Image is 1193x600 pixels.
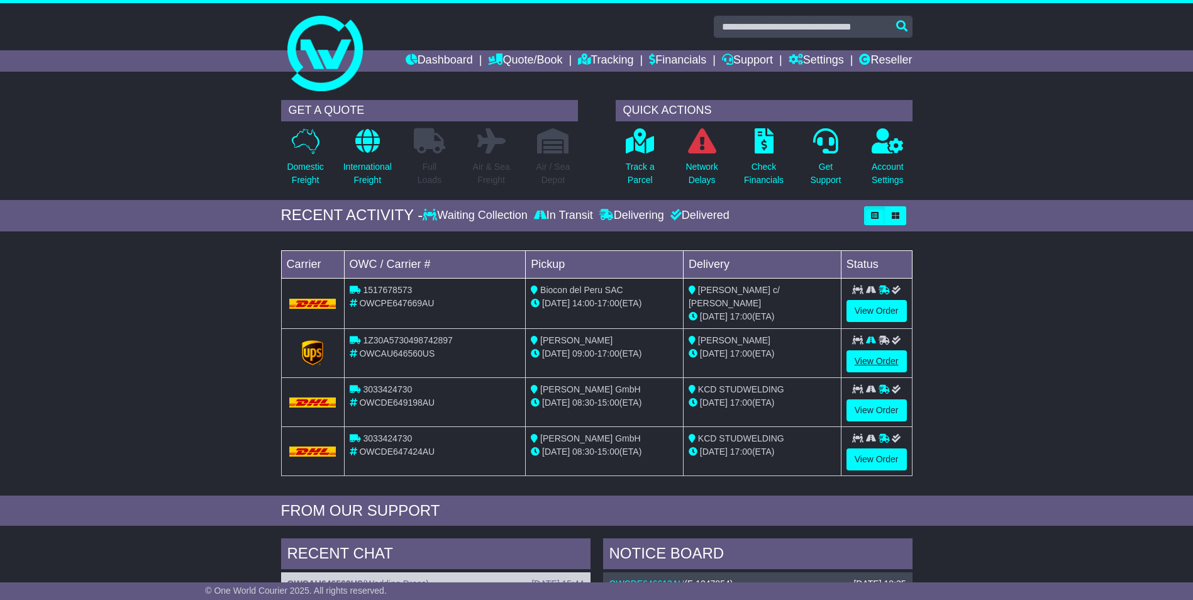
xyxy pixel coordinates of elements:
td: Pickup [526,250,684,278]
span: KCD STUDWELDING [698,384,784,394]
div: - (ETA) [531,347,678,360]
a: CheckFinancials [743,128,784,194]
a: OWCDE646613AU [609,579,685,589]
a: Quote/Book [488,50,562,72]
a: Financials [649,50,706,72]
span: 09:00 [572,348,594,358]
div: NOTICE BOARD [603,538,913,572]
div: Delivered [667,209,730,223]
span: OWCPE647669AU [359,298,434,308]
span: 08:30 [572,447,594,457]
p: International Freight [343,160,392,187]
div: In Transit [531,209,596,223]
p: Network Delays [685,160,718,187]
img: DHL.png [289,299,336,309]
div: (ETA) [689,347,836,360]
span: OWCDE649198AU [359,397,435,408]
div: GET A QUOTE [281,100,578,121]
a: Tracking [578,50,633,72]
span: [DATE] [700,447,728,457]
span: 15:00 [597,397,619,408]
td: OWC / Carrier # [344,250,526,278]
span: 14:00 [572,298,594,308]
span: 17:00 [730,447,752,457]
div: Waiting Collection [423,209,530,223]
span: 17:00 [597,298,619,308]
div: (ETA) [689,396,836,409]
div: RECENT ACTIVITY - [281,206,423,225]
div: (ETA) [689,310,836,323]
p: Air / Sea Depot [536,160,570,187]
a: Reseller [859,50,912,72]
span: [DATE] [542,397,570,408]
div: - (ETA) [531,297,678,310]
span: 1517678573 [363,285,412,295]
p: Account Settings [872,160,904,187]
span: [PERSON_NAME] [540,335,613,345]
span: Wedding Dress [366,579,426,589]
a: View Order [846,300,907,322]
span: [PERSON_NAME] [698,335,770,345]
div: RECENT CHAT [281,538,591,572]
a: Support [722,50,773,72]
span: [DATE] [542,447,570,457]
a: Dashboard [406,50,473,72]
span: OWCAU646560US [359,348,435,358]
div: Delivering [596,209,667,223]
p: Check Financials [744,160,784,187]
p: Full Loads [414,160,445,187]
div: QUICK ACTIONS [616,100,913,121]
span: F-1247854 [687,579,730,589]
td: Delivery [683,250,841,278]
span: [DATE] [542,348,570,358]
div: ( ) [609,579,906,589]
p: Air & Sea Freight [473,160,510,187]
span: [PERSON_NAME] c/ [PERSON_NAME] [689,285,780,308]
a: DomesticFreight [286,128,324,194]
div: ( ) [287,579,584,589]
a: OWCAU646560US [287,579,363,589]
td: Status [841,250,912,278]
div: [DATE] 18:35 [853,579,906,589]
p: Get Support [810,160,841,187]
span: 17:00 [730,397,752,408]
span: 17:00 [730,348,752,358]
span: [PERSON_NAME] GmbH [540,433,640,443]
div: - (ETA) [531,445,678,458]
span: Biocon del Peru SAC [540,285,623,295]
span: [DATE] [542,298,570,308]
div: FROM OUR SUPPORT [281,502,913,520]
span: 15:00 [597,447,619,457]
img: GetCarrierServiceLogo [302,340,323,365]
a: InternationalFreight [343,128,392,194]
p: Track a Parcel [626,160,655,187]
a: GetSupport [809,128,841,194]
a: Settings [789,50,844,72]
span: KCD STUDWELDING [698,433,784,443]
a: NetworkDelays [685,128,718,194]
img: DHL.png [289,397,336,408]
span: 17:00 [597,348,619,358]
span: [DATE] [700,348,728,358]
a: AccountSettings [871,128,904,194]
a: View Order [846,350,907,372]
span: 1Z30A5730498742897 [363,335,452,345]
span: 08:30 [572,397,594,408]
span: [PERSON_NAME] GmbH [540,384,640,394]
span: [DATE] [700,397,728,408]
div: - (ETA) [531,396,678,409]
span: [DATE] [700,311,728,321]
span: OWCDE647424AU [359,447,435,457]
span: 3033424730 [363,384,412,394]
a: View Order [846,399,907,421]
div: [DATE] 15:44 [531,579,584,589]
p: Domestic Freight [287,160,323,187]
div: (ETA) [689,445,836,458]
a: Track aParcel [625,128,655,194]
a: View Order [846,448,907,470]
td: Carrier [281,250,344,278]
span: 17:00 [730,311,752,321]
span: © One World Courier 2025. All rights reserved. [205,586,387,596]
span: 3033424730 [363,433,412,443]
img: DHL.png [289,447,336,457]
